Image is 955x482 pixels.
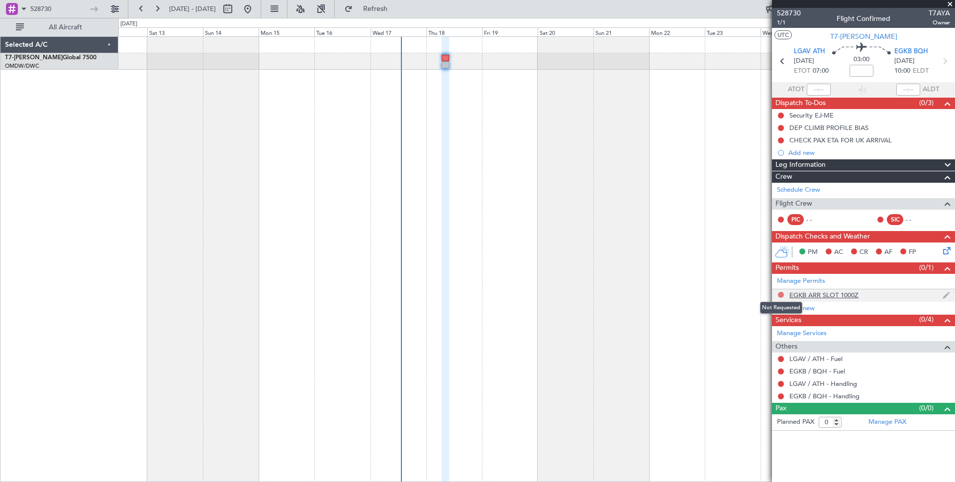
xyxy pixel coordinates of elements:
span: Leg Information [775,159,826,171]
a: EGKB / BQH - Fuel [789,367,845,375]
span: ELDT [913,66,929,76]
div: Add new [788,304,950,312]
div: Sun 21 [593,27,649,36]
div: Thu 18 [426,27,482,36]
div: Mon 15 [259,27,314,36]
span: Others [775,341,797,353]
a: Schedule Crew [777,185,820,195]
div: Sun 14 [203,27,259,36]
span: T7-[PERSON_NAME] [830,31,897,42]
span: CR [859,247,868,257]
span: Services [775,315,801,326]
span: All Aircraft [26,24,105,31]
div: SIC [887,214,903,225]
div: Add new [788,148,950,157]
span: AC [834,247,843,257]
div: CHECK PAX ETA FOR UK ARRIVAL [789,136,892,144]
div: Wed 24 [761,27,816,36]
span: LGAV ATH [794,47,825,57]
span: Dispatch Checks and Weather [775,231,870,242]
span: FP [909,247,916,257]
div: Wed 17 [371,27,426,36]
a: Manage Permits [777,276,825,286]
button: UTC [774,30,792,39]
span: Crew [775,171,792,183]
img: edit [943,291,950,300]
span: Dispatch To-Dos [775,98,826,109]
span: (0/0) [919,403,934,413]
a: Manage Services [777,329,827,339]
button: Refresh [340,1,399,17]
label: Planned PAX [777,417,814,427]
span: T7AYA [929,8,950,18]
button: All Aircraft [11,19,108,35]
span: (0/4) [919,314,934,325]
span: ATOT [788,85,804,95]
div: Tue 23 [705,27,761,36]
span: (0/3) [919,98,934,108]
div: Flight Confirmed [837,13,890,24]
a: LGAV / ATH - Fuel [789,355,843,363]
a: T7-[PERSON_NAME]Global 7500 [5,55,96,61]
div: Not Requested [760,302,802,314]
div: PIC [787,214,804,225]
span: AF [884,247,892,257]
span: Refresh [355,5,396,12]
span: PM [808,247,818,257]
div: Sat 20 [538,27,593,36]
span: EGKB BQH [894,47,928,57]
div: Fri 19 [482,27,538,36]
span: 10:00 [894,66,910,76]
span: Owner [929,18,950,27]
a: Manage PAX [868,417,906,427]
div: Sat 13 [147,27,203,36]
a: LGAV / ATH - Handling [789,379,857,388]
div: [DATE] [120,20,137,28]
div: - - [906,215,928,224]
div: EGKB ARR SLOT 1000Z [789,291,859,299]
div: DEP CLIMB PROFILE BIAS [789,123,868,132]
input: --:-- [807,84,831,96]
span: Pax [775,403,786,414]
span: 1/1 [777,18,801,27]
span: [DATE] - [DATE] [169,4,216,13]
span: ETOT [794,66,810,76]
div: Mon 22 [649,27,705,36]
a: EGKB / BQH - Handling [789,392,859,400]
div: Fri 12 [92,27,147,36]
input: Trip Number [30,1,86,16]
span: ALDT [923,85,939,95]
span: (0/1) [919,262,934,273]
div: Tue 16 [314,27,370,36]
div: - - [806,215,829,224]
span: Flight Crew [775,198,812,210]
div: Security EJ-ME [789,111,834,120]
span: 03:00 [854,55,869,65]
span: [DATE] [794,56,814,66]
a: OMDW/DWC [5,62,39,70]
span: T7-[PERSON_NAME] [5,55,63,61]
span: 528730 [777,8,801,18]
span: 07:00 [813,66,829,76]
span: Permits [775,262,799,274]
span: [DATE] [894,56,915,66]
